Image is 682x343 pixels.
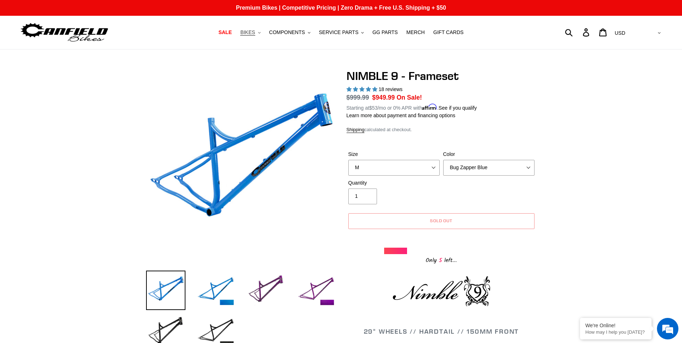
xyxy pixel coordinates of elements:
[196,271,236,310] img: Load image into Gallery viewer, NIMBLE 9 - Frameset
[347,86,379,92] span: 4.89 stars
[347,69,536,83] h1: NIMBLE 9 - Frameset
[296,271,336,310] img: Load image into Gallery viewer, NIMBLE 9 - Frameset
[372,29,398,35] span: GG PARTS
[240,29,255,35] span: BIKES
[348,179,440,187] label: Quantity
[437,256,444,265] span: 5
[246,271,286,310] img: Load image into Gallery viewer, NIMBLE 9 - Frameset
[372,94,395,101] span: $949.99
[218,29,232,35] span: SALE
[443,151,535,158] label: Color
[369,105,377,111] span: $53
[430,28,467,37] a: GIFT CARDS
[406,29,425,35] span: MERCH
[8,39,19,50] div: Navigation go back
[146,271,185,310] img: Load image into Gallery viewer, NIMBLE 9 - Frameset
[369,28,401,37] a: GG PARTS
[569,24,587,40] input: Search
[378,86,402,92] span: 18 reviews
[347,103,477,112] p: Starting at /mo or 0% APR with .
[364,327,519,335] span: 29" WHEELS // HARDTAIL // 150MM FRONT
[422,104,437,110] span: Affirm
[347,113,455,118] a: Learn more about payment and financing options
[348,151,440,158] label: Size
[215,28,235,37] a: SALE
[439,105,477,111] a: See if you qualify - Learn more about Affirm Financing (opens in modal)
[266,28,314,37] button: COMPONENTS
[347,127,365,133] a: Shipping
[319,29,358,35] span: SERVICE PARTS
[430,218,453,223] span: Sold out
[23,36,41,54] img: d_696896380_company_1647369064580_696896380
[42,90,99,163] span: We're online!
[20,21,109,44] img: Canfield Bikes
[237,28,264,37] button: BIKES
[384,254,499,265] div: Only left...
[315,28,367,37] button: SERVICE PARTS
[347,94,369,101] s: $999.99
[433,29,464,35] span: GIFT CARDS
[4,196,136,221] textarea: Type your message and hit 'Enter'
[397,93,422,102] span: On Sale!
[347,126,536,133] div: calculated at checkout.
[585,329,646,335] p: How may I help you today?
[403,28,428,37] a: MERCH
[269,29,305,35] span: COMPONENTS
[48,40,131,49] div: Chat with us now
[117,4,135,21] div: Minimize live chat window
[585,323,646,328] div: We're Online!
[348,213,535,229] button: Sold out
